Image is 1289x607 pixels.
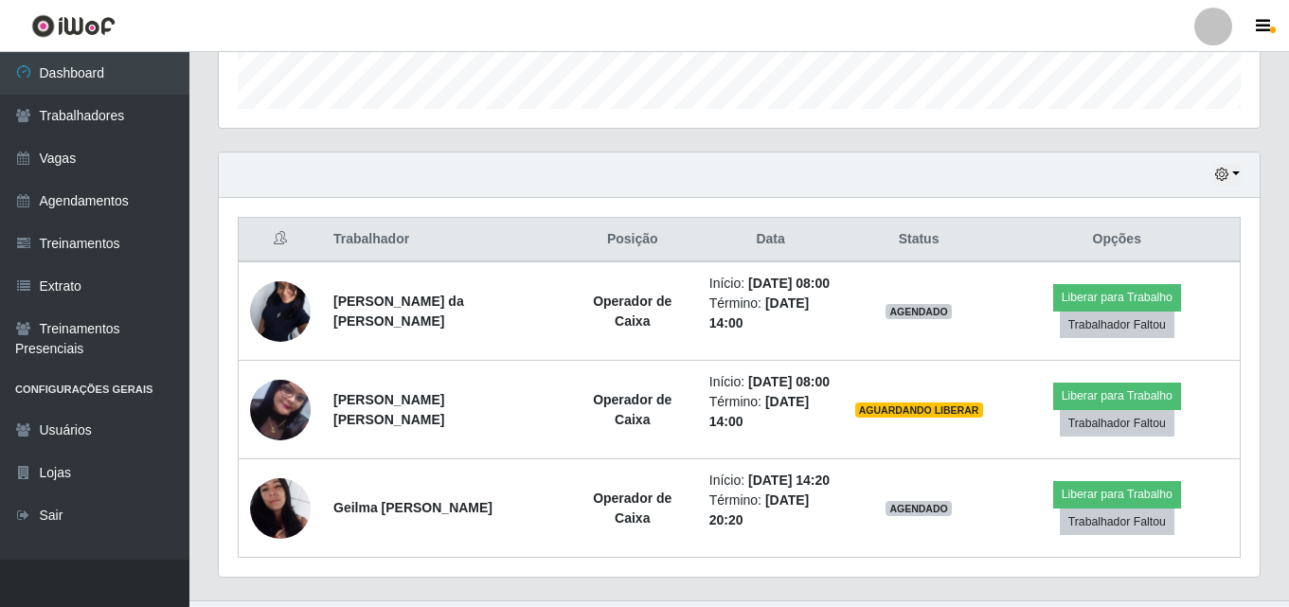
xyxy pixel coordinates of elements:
time: [DATE] 14:20 [748,473,830,488]
time: [DATE] 08:00 [748,276,830,291]
li: Término: [709,294,832,333]
strong: [PERSON_NAME] da [PERSON_NAME] [333,294,464,329]
li: Término: [709,491,832,530]
img: 1758649622274.jpeg [250,356,311,464]
button: Trabalhador Faltou [1060,312,1174,338]
button: Liberar para Trabalho [1053,284,1181,311]
th: Posição [567,218,698,262]
li: Início: [709,372,832,392]
span: AGENDADO [886,304,952,319]
strong: Operador de Caixa [593,392,671,427]
img: 1742948591558.jpeg [250,243,311,378]
th: Status [844,218,994,262]
button: Trabalhador Faltou [1060,509,1174,535]
button: Liberar para Trabalho [1053,383,1181,409]
strong: Operador de Caixa [593,294,671,329]
strong: Operador de Caixa [593,491,671,526]
time: [DATE] 08:00 [748,374,830,389]
span: AGUARDANDO LIBERAR [855,402,983,418]
th: Data [698,218,844,262]
li: Início: [709,274,832,294]
th: Opções [994,218,1241,262]
span: AGENDADO [886,501,952,516]
li: Início: [709,471,832,491]
img: 1699231984036.jpeg [250,455,311,562]
strong: Geilma [PERSON_NAME] [333,500,492,515]
button: Liberar para Trabalho [1053,481,1181,508]
th: Trabalhador [322,218,567,262]
li: Término: [709,392,832,432]
img: CoreUI Logo [31,14,116,38]
button: Trabalhador Faltou [1060,410,1174,437]
strong: [PERSON_NAME] [PERSON_NAME] [333,392,444,427]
